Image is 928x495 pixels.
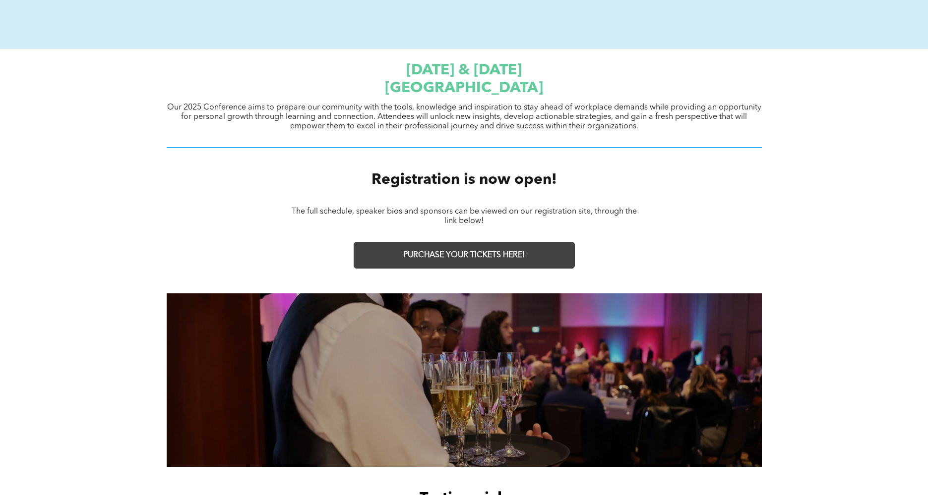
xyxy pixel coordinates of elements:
span: [DATE] & [DATE] [406,63,522,78]
a: PURCHASE YOUR TICKETS HERE! [354,242,575,269]
span: [GEOGRAPHIC_DATA] [385,81,543,96]
span: Our 2025 Conference aims to prepare our community with the tools, knowledge and inspiration to st... [167,104,761,130]
span: Registration is now open! [371,172,557,187]
span: PURCHASE YOUR TICKETS HERE! [403,251,525,260]
span: The full schedule, speaker bios and sponsors can be viewed on our registration site, through the ... [292,208,637,225]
